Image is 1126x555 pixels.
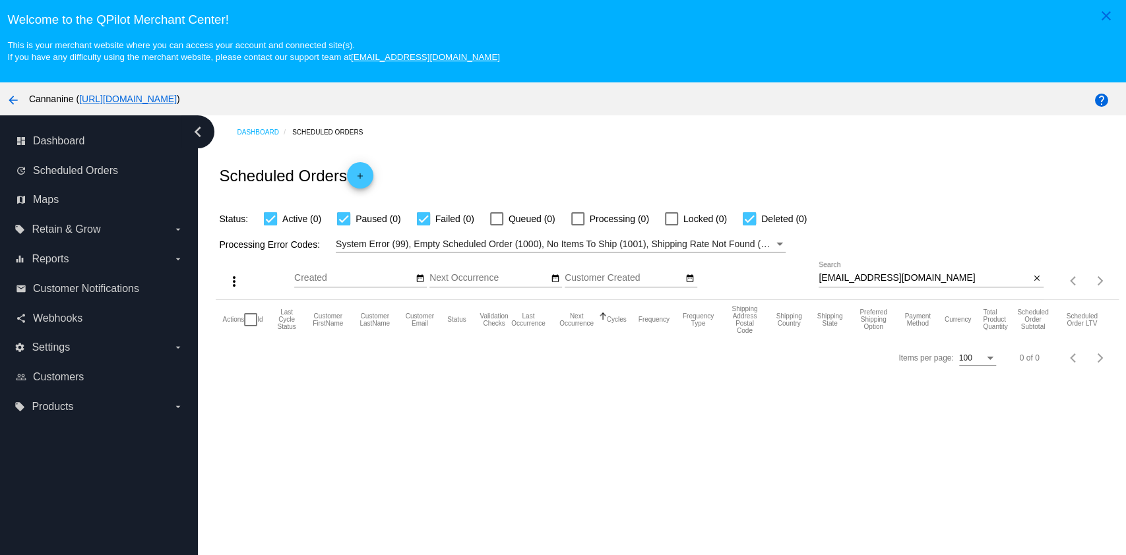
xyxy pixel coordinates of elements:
button: Change sorting for CustomerLastName [358,312,392,327]
h3: Welcome to the QPilot Merchant Center! [7,13,1118,27]
mat-icon: date_range [685,274,695,284]
button: Change sorting for NextOccurrenceUtc [558,312,594,327]
a: [EMAIL_ADDRESS][DOMAIN_NAME] [351,52,500,62]
button: Change sorting for Status [447,316,466,324]
i: update [16,165,26,176]
mat-icon: add [352,171,368,187]
input: Created [294,273,413,283]
small: This is your merchant website where you can access your account and connected site(s). If you hav... [7,40,499,62]
span: Processing Error Codes: [219,239,320,250]
button: Change sorting for LastProcessingCycleId [275,308,299,330]
i: settings [15,342,25,353]
span: Active (0) [282,211,321,227]
i: map [16,194,26,205]
span: Processing (0) [590,211,649,227]
mat-icon: date_range [550,274,559,284]
i: equalizer [15,254,25,264]
i: share [16,313,26,324]
button: Previous page [1061,345,1087,371]
i: arrow_drop_down [173,342,183,353]
button: Change sorting for Cycles [607,316,627,324]
i: chevron_left [187,121,208,142]
h2: Scheduled Orders [219,162,373,189]
input: Search [819,273,1030,283]
button: Change sorting for PreferredShippingOption [856,308,891,330]
button: Change sorting for ShippingPostcode [727,305,763,334]
a: share Webhooks [16,308,183,329]
button: Change sorting for Id [257,316,263,324]
span: Status: [219,214,248,224]
a: Dashboard [237,122,292,142]
i: email [16,283,26,294]
i: local_offer [15,401,25,412]
a: Scheduled Orders [292,122,375,142]
button: Change sorting for ShippingCountry [774,312,804,327]
button: Next page [1087,345,1113,371]
button: Next page [1087,268,1113,294]
button: Change sorting for Subtotal [1014,308,1052,330]
span: Cannanine ( ) [29,94,180,104]
span: Failed (0) [435,211,474,227]
span: Scheduled Orders [33,165,118,177]
mat-header-cell: Actions [222,300,244,339]
button: Change sorting for LifetimeValue [1064,312,1100,327]
span: Reports [32,253,69,265]
mat-icon: help [1094,92,1110,108]
span: Retain & Grow [32,223,100,235]
mat-icon: close [1032,274,1041,284]
button: Change sorting for PaymentMethod.Type [903,312,933,327]
button: Change sorting for FrequencyType [681,312,715,327]
a: [URL][DOMAIN_NAME] [79,94,177,104]
span: Settings [32,341,70,353]
span: Dashboard [33,135,84,147]
div: 0 of 0 [1020,353,1040,363]
mat-icon: more_vert [226,274,242,289]
span: Deleted (0) [761,211,807,227]
mat-header-cell: Validation Checks [478,300,511,339]
span: Maps [33,194,59,206]
span: Paused (0) [356,211,400,227]
mat-icon: date_range [416,274,425,284]
i: arrow_drop_down [173,254,183,264]
span: Locked (0) [683,211,727,227]
span: Customers [33,371,84,383]
mat-select: Items per page: [959,354,996,363]
a: dashboard Dashboard [16,131,183,152]
i: people_outline [16,372,26,382]
input: Next Occurrence [429,273,548,283]
mat-select: Filter by Processing Error Codes [336,236,786,252]
input: Customer Created [565,273,683,283]
button: Previous page [1061,268,1087,294]
button: Change sorting for CurrencyIso [945,316,972,324]
button: Change sorting for LastOccurrenceUtc [510,312,546,327]
a: update Scheduled Orders [16,160,183,181]
i: arrow_drop_down [173,224,183,235]
a: email Customer Notifications [16,278,183,299]
i: dashboard [16,136,26,146]
div: Items per page: [898,353,953,363]
i: local_offer [15,224,25,235]
button: Change sorting for ShippingState [815,312,844,327]
span: 100 [959,353,972,363]
button: Change sorting for CustomerFirstName [311,312,346,327]
span: Queued (0) [509,211,555,227]
button: Clear [1030,272,1044,285]
span: Products [32,401,73,413]
mat-icon: arrow_back [5,92,21,108]
mat-icon: close [1098,8,1114,24]
button: Change sorting for Frequency [639,316,670,324]
mat-header-cell: Total Product Quantity [983,300,1014,339]
span: Webhooks [33,312,82,324]
button: Change sorting for CustomerEmail [404,312,436,327]
a: map Maps [16,189,183,210]
span: Customer Notifications [33,283,139,295]
i: arrow_drop_down [173,401,183,412]
a: people_outline Customers [16,366,183,388]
